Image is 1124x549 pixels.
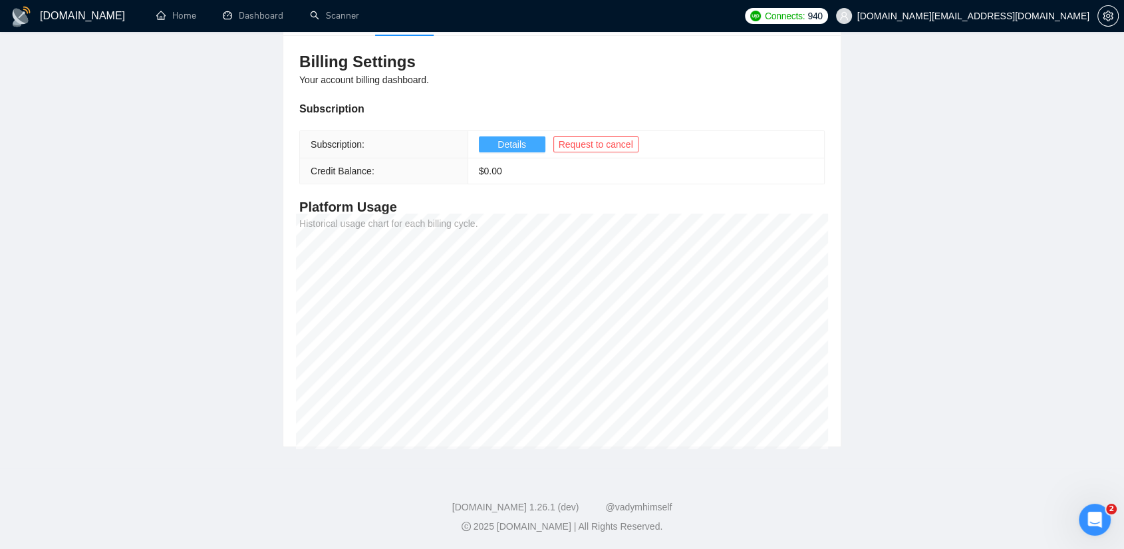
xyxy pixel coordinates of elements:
a: dashboardDashboard [223,10,283,21]
div: Subscription [299,100,825,117]
span: Subscription: [311,139,364,150]
a: setting [1097,11,1119,21]
span: setting [1098,11,1118,21]
span: copyright [462,522,471,531]
span: Details [497,137,526,152]
h4: Platform Usage [299,198,825,216]
button: Details [479,136,545,152]
span: Your account billing dashboard. [299,75,429,85]
span: 2 [1106,504,1117,514]
a: homeHome [156,10,196,21]
button: Request to cancel [553,136,638,152]
h3: Billing Settings [299,51,825,73]
span: Credit Balance: [311,166,374,176]
span: user [839,11,849,21]
span: Request to cancel [559,137,633,152]
a: searchScanner [310,10,359,21]
a: [DOMAIN_NAME] 1.26.1 (dev) [452,502,579,512]
span: 940 [807,9,822,23]
iframe: Intercom live chat [1079,504,1111,536]
a: @vadymhimself [605,502,672,512]
img: upwork-logo.png [750,11,761,21]
div: 2025 [DOMAIN_NAME] | All Rights Reserved. [11,520,1113,534]
button: setting [1097,5,1119,27]
img: logo [11,6,32,27]
span: $ 0.00 [479,166,502,176]
span: Connects: [765,9,805,23]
